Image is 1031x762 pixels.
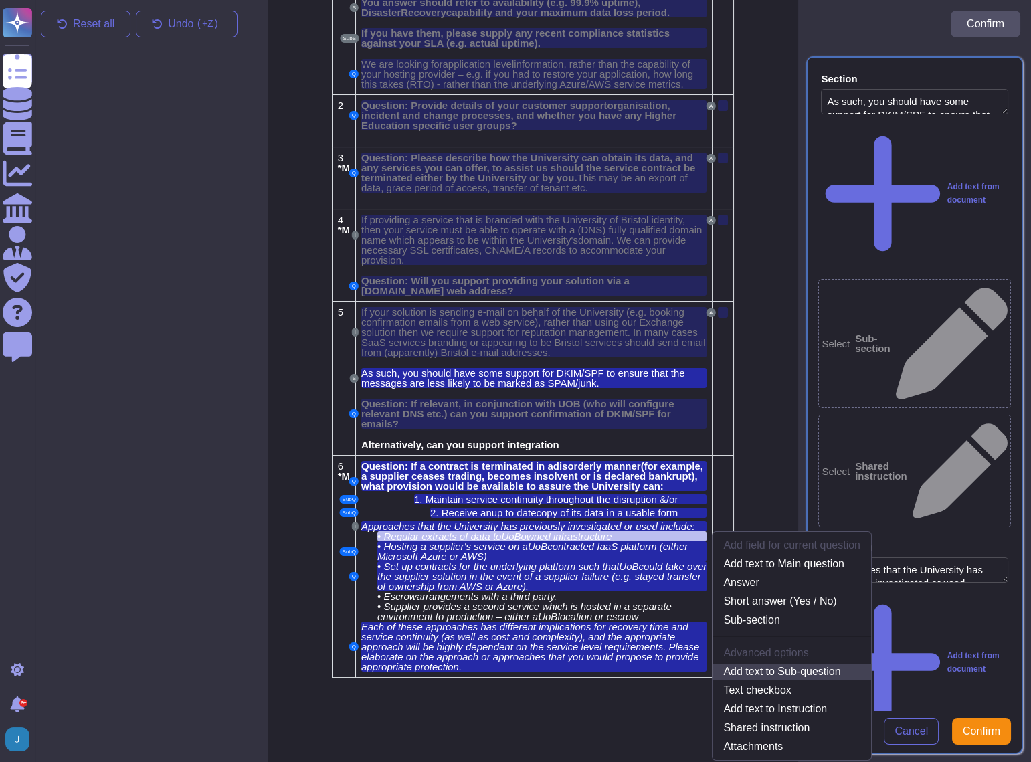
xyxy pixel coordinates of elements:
[501,531,521,542] span: UoB
[713,720,871,736] a: Shared instruction
[383,591,416,602] span: Escrow
[818,415,1011,527] div: Select
[967,19,1004,29] span: Confirm
[442,58,514,70] span: application level
[361,172,688,193] span: This may be an export of data, grace period of access, transfer of tenant etc.
[338,460,343,472] span: 6
[536,507,678,518] span: copy of its data in a usable form
[340,495,359,504] button: SubQ
[619,561,638,572] span: UoB
[377,531,381,542] span: •
[340,547,359,556] button: SubQ
[352,328,359,337] button: I
[417,591,557,602] span: arrangements with a third party.
[713,556,871,572] a: Add text to Main question
[821,89,1008,114] textarea: As such, you should have some support for DKIM/SPF to ensure that the messages are less likely to...
[821,74,857,84] div: Section
[3,725,39,754] button: user
[377,601,381,612] span: •
[895,726,928,737] span: Cancel
[821,557,1008,583] textarea: Approaches that the University has previously investigated or used include:
[557,611,638,622] span: location or escrow
[707,154,715,163] button: A
[821,591,1008,733] div: Add text from document
[442,507,492,518] span: Receive an
[349,111,359,120] button: Q
[361,460,703,492] span: (for example, a supplier ceases trading, becomes insolvent or is declared bankrupt), what provisi...
[361,58,442,70] span: We are looking for
[383,531,501,542] span: Regular extracts of data to
[707,216,715,225] button: A
[414,494,423,505] span: 1.
[430,507,439,518] span: 2.
[821,123,1008,264] div: Add text from document
[528,541,547,552] span: UoB
[136,11,238,37] button: Undo(+Z)
[361,100,676,131] span: , incident and change processes, and whether you have any Higher Education specific user groups?
[361,439,559,450] span: Alternatively, can you support integration
[426,494,678,505] span: Maintain service continuity throughout the disruption &/or
[338,306,343,318] span: 5
[194,19,222,29] kbd: ( +Z)
[713,701,871,717] a: Add text to Instruction
[19,699,27,707] div: 9+
[350,374,359,383] button: S
[713,682,871,698] a: Text checkbox
[361,100,607,111] span: Question: Provide details of your customer support
[884,718,939,745] button: Cancel
[361,306,705,358] span: If your solution is sending e-mail on behalf of the University (e.g. booking confirmation emails ...
[855,333,891,353] b: Sub-section
[361,152,695,183] span: Question: Please describe how the University can obtain its data, and any services you can offer,...
[338,100,343,111] span: 2
[361,234,686,266] span: domain. We can provide necessary SSL certificates, CNAME/A records to accommodate your provision.
[713,612,871,628] a: Sub-section
[377,541,381,552] span: •
[553,460,641,472] span: disorderly manner
[707,102,715,110] button: A
[492,507,537,518] span: up to date
[377,601,672,622] span: Supplier provides a second service which is hosted in a separate environment to production – eith...
[952,718,1011,745] button: Confirm
[349,572,359,581] button: Q
[41,11,130,37] button: Reset all
[361,214,702,246] span: If providing a service that is branded with the University of Bristol identity, then your service...
[713,739,871,755] a: Attachments
[361,621,699,672] span: Each of these approaches has different implications for recovery time and service continuity (as ...
[361,520,695,532] span: Approaches that the University has previously investigated or used include:
[377,561,707,592] span: could take over the supplier solution in the event of a supplier failure (e.g. stayed transfer of...
[713,575,871,591] a: Answer
[383,561,619,572] span: Set up contracts for the underlying platform such that
[951,11,1020,37] button: Confirm
[707,308,715,317] button: A
[5,727,29,751] img: user
[338,152,343,163] span: 3
[349,642,359,651] button: Q
[349,409,359,418] button: Q
[338,214,343,225] span: 4
[361,398,674,430] span: Question: If relevant, in conjunction with UOB (who will configure relevant DNS etc.) can you sup...
[713,593,871,609] a: Short answer (Yes / No)
[383,541,527,552] span: Hosting a supplier's service on a
[361,460,553,472] span: Question: If a contract is terminated in a
[538,611,557,622] span: UoB
[377,561,381,572] span: •
[349,282,359,290] button: Q
[361,367,685,389] span: As such, you should have some support for DKIM/SPF to ensure that the messages are less likely to...
[377,591,381,602] span: •
[963,726,1000,737] span: Confirm
[713,664,871,680] a: Add text to Sub-question
[818,279,1011,408] div: Select
[352,522,359,531] button: I
[377,541,688,562] span: contracted IaaS platform (either Microsoft Azure or AWS)
[349,169,359,177] button: Q
[361,275,630,296] span: Question: Will you support providing your solution via a [DOMAIN_NAME] web address?
[168,19,221,29] span: Undo
[349,477,359,486] button: Q
[855,461,907,481] b: Shared instruction
[607,100,668,111] span: organisation
[361,58,693,90] span: information, rather than the capability of your hosting provider – e.g. if you had to restore you...
[521,531,612,542] span: owned infrastructure
[352,231,359,240] button: I
[340,508,359,517] button: SubQ
[73,19,114,29] span: Reset all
